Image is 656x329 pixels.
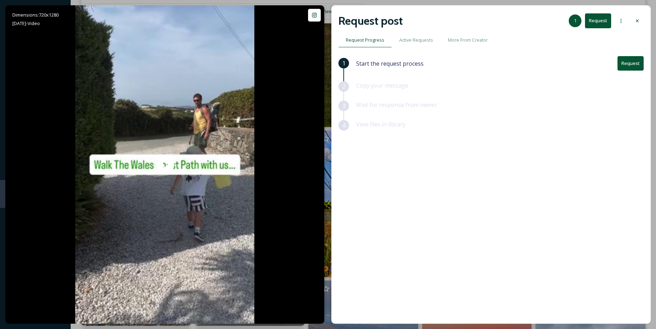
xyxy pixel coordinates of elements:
[356,82,408,89] span: Copy your message
[342,82,345,91] span: 2
[338,12,403,29] h2: Request post
[12,20,40,26] span: [DATE] - Video
[585,13,611,28] button: Request
[346,37,384,43] span: Request Progress
[75,5,254,324] img: thumbnail
[617,56,644,71] button: Request
[448,37,488,43] span: More From Creator
[342,121,345,130] span: 4
[356,59,424,68] span: Start the request process
[342,59,345,67] span: 1
[356,120,406,128] span: View files in library
[356,101,437,109] span: Wait for response from owner
[12,12,59,18] span: Dimensions: 720 x 1280
[342,102,345,110] span: 3
[574,17,577,24] span: 1
[399,37,433,43] span: Active Requests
